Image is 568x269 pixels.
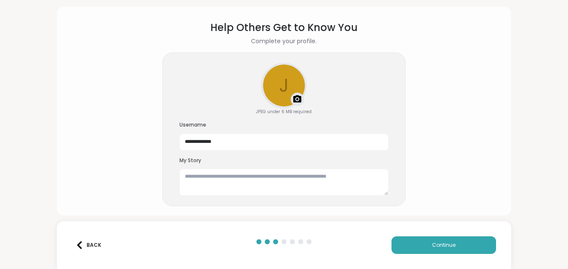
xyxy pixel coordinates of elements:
h3: Username [179,122,389,129]
span: Continue [432,241,455,249]
h2: Complete your profile. [251,37,317,46]
h1: Help Others Get to Know You [210,20,358,35]
div: JPEG under 6 MB required [256,109,312,115]
div: Back [76,241,101,249]
h3: My Story [179,157,389,164]
button: Continue [391,236,496,254]
button: Back [72,236,105,254]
